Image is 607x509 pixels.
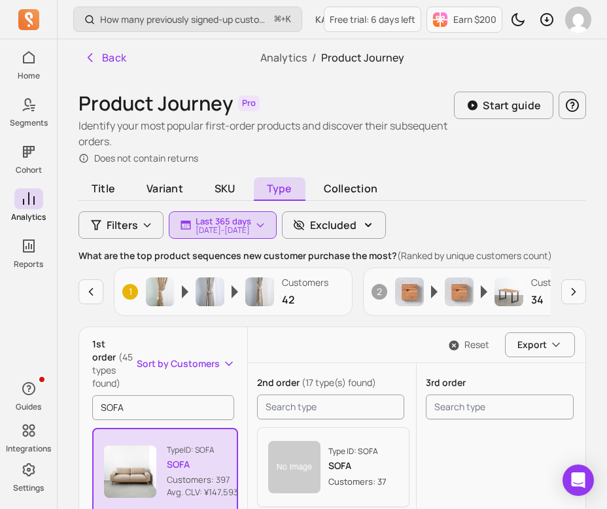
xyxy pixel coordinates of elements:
[196,216,251,226] p: Last 365 days
[307,8,387,31] button: KANADEMONO
[78,44,132,71] button: Back
[324,7,421,32] a: Free trial: 6 days left
[483,97,541,113] p: Start guide
[122,284,138,300] span: 1
[282,211,386,239] button: Excluded
[16,165,42,175] p: Cohort
[330,13,415,26] p: Free trial: 6 days left
[328,475,387,488] p: Customers: 37
[310,217,356,233] p: Excluded
[517,338,547,351] span: Export
[92,395,234,420] input: search product
[257,427,409,507] button: Product imageType ID: SOFASOFACustomers: 37
[16,402,41,412] p: Guides
[372,284,387,300] span: 2
[10,118,48,128] p: Segments
[167,474,251,487] p: Customers: 397
[505,332,575,357] button: Export
[438,338,500,351] button: Reset
[78,249,586,262] p: What are the top product sequences new customer purchase the most?
[494,277,523,306] img: Product image
[167,445,251,455] p: Type ID: SOFA
[167,486,251,499] p: Avg. CLV: ¥147,593.05
[257,395,404,419] input: search product
[260,50,307,65] a: Analytics
[196,277,224,306] img: Product image
[137,357,220,370] span: Sort by Customers
[307,50,321,65] span: /
[453,13,496,26] p: Earn $200
[92,338,137,390] p: 1st order
[107,217,138,233] span: Filters
[78,211,164,239] button: Filters
[133,177,196,200] span: Variant
[328,446,387,457] p: Type ID: SOFA
[100,13,269,26] p: How many previously signed-up customers placed their first order this period?
[445,277,474,306] img: Product image
[282,276,328,289] p: Customers
[137,357,235,370] button: Sort by Customers
[18,71,40,81] p: Home
[395,277,424,306] img: Product image
[94,152,198,165] p: Does not contain returns
[114,268,353,316] button: 1Product imageProduct imageProduct imageCustomers42
[563,465,594,496] div: Open Intercom Messenger
[104,446,156,498] img: Product image
[426,7,502,33] button: Earn $200
[311,177,390,200] span: Collection
[254,177,305,201] span: Type
[565,7,591,33] img: avatar
[11,212,46,222] p: Analytics
[505,7,531,33] button: Toggle dark mode
[363,268,602,316] button: 2Product imageProduct imageProduct imageCustomers34
[328,459,387,472] p: SOFA
[245,277,274,306] img: Product image
[13,483,44,493] p: Settings
[268,441,321,493] img: Product image
[531,276,578,289] p: Customers
[302,376,376,389] span: (17 type(s) found)
[257,376,404,389] p: 2nd order
[78,118,454,149] p: Identify your most popular first-order products and discover their subsequent orders.
[238,96,260,111] span: Pro
[78,92,233,115] h1: Product Journey
[286,14,291,25] kbd: K
[167,458,251,471] p: SOFA
[454,92,553,119] button: Start guide
[315,13,379,26] span: KANADEMONO
[274,12,281,28] kbd: ⌘
[196,226,251,234] p: [DATE] - [DATE]
[531,292,578,307] p: 34
[426,395,574,419] input: search product
[146,277,175,306] img: Product image
[397,249,552,262] span: (Ranked by unique customers count)
[14,376,43,415] button: Guides
[14,259,43,270] p: Reports
[321,50,404,65] span: Product Journey
[78,177,128,200] span: Title
[73,7,302,32] button: How many previously signed-up customers placed their first order this period?⌘+K
[282,292,328,307] p: 42
[275,12,291,26] span: +
[426,376,574,389] p: 3rd order
[201,177,249,200] span: SKU
[6,444,51,454] p: Integrations
[169,211,277,239] button: Last 365 days[DATE]-[DATE]
[92,351,133,389] span: (45 types found)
